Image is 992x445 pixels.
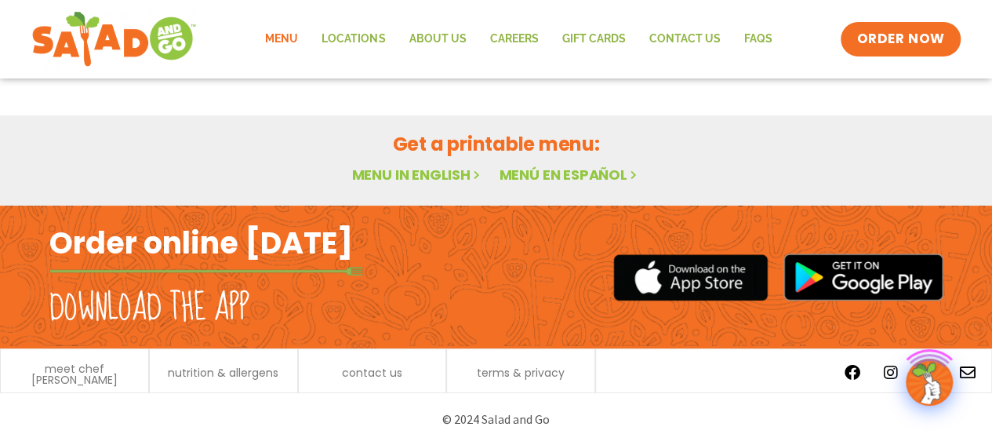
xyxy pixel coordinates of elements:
a: Menu [253,21,310,57]
a: GIFT CARDS [550,21,637,57]
a: FAQs [732,21,783,57]
a: Careers [478,21,550,57]
a: ORDER NOW [841,22,960,57]
a: Menu in English [351,165,483,184]
a: Contact Us [637,21,732,57]
h2: Download the app [49,286,249,330]
a: nutrition & allergens [168,367,278,378]
h2: Order online [DATE] [49,224,353,262]
img: fork [49,267,363,275]
p: © 2024 Salad and Go [57,409,936,430]
img: appstore [613,252,768,303]
img: google_play [783,254,943,301]
a: Locations [310,21,397,57]
a: contact us [342,367,402,378]
a: Menú en español [499,165,640,184]
a: terms & privacy [477,367,565,378]
h2: Get a printable menu: [88,130,905,158]
span: ORDER NOW [856,30,944,49]
img: new-SAG-logo-768×292 [31,8,197,71]
a: meet chef [PERSON_NAME] [9,363,140,385]
a: About Us [397,21,478,57]
nav: Menu [253,21,783,57]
